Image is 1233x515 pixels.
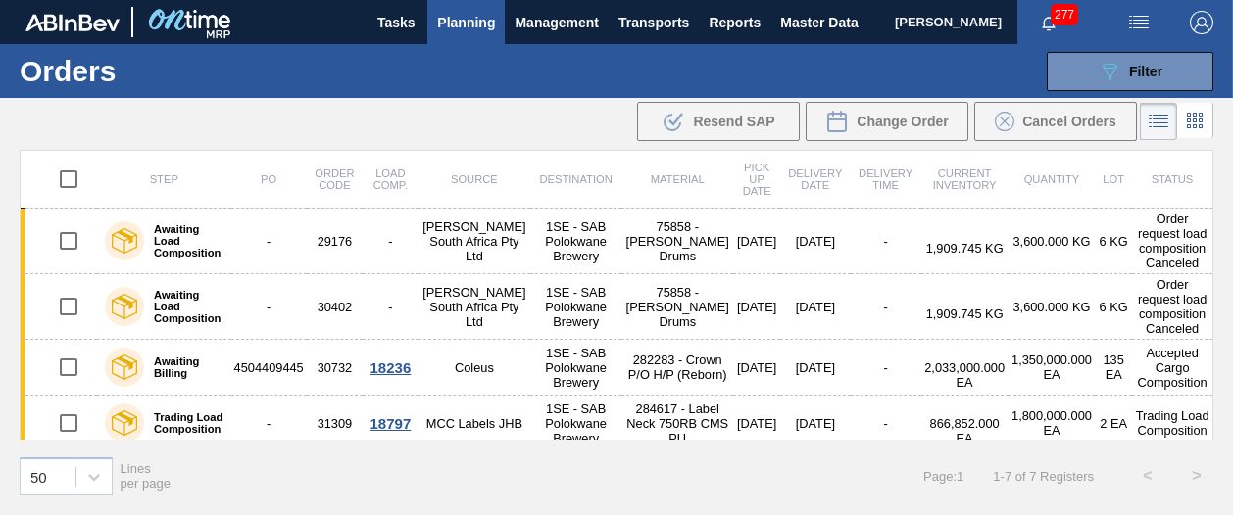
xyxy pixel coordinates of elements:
[419,396,530,451] td: MCC Labels JHB
[930,416,1000,445] span: 866,852.000 EA
[993,469,1094,484] span: 1 - 7 of 7 Registers
[373,167,408,191] span: Load Comp.
[924,360,1005,390] span: 2,033,000.000 EA
[515,11,599,34] span: Management
[857,114,948,129] span: Change Order
[651,173,705,185] span: Material
[21,396,1213,451] a: Trading Load Composition-31309MCC Labels JHB1SE - SAB Polokwane Brewery284617 - Label Neck 750RB ...
[315,167,354,191] span: Order Code
[121,461,172,491] span: Lines per page
[1095,274,1132,340] td: 6 KG
[30,468,47,485] div: 50
[933,167,997,191] span: Current inventory
[451,173,498,185] span: Source
[1095,396,1132,451] td: 2 EA
[1095,209,1132,274] td: 6 KG
[1123,451,1172,500] button: <
[539,173,612,185] span: Destination
[1022,114,1116,129] span: Cancel Orders
[1095,340,1132,396] td: 135 EA
[366,415,416,432] div: 18797
[733,209,780,274] td: [DATE]
[693,114,774,129] span: Resend SAP
[231,209,307,274] td: -
[1140,103,1177,140] div: List Vision
[144,411,223,435] label: Trading Load Composition
[851,340,921,396] td: -
[1009,396,1095,451] td: 1,800,000.000 EA
[307,396,363,451] td: 31309
[363,209,419,274] td: -
[530,396,621,451] td: 1SE - SAB Polokwane Brewery
[1132,274,1212,340] td: Order request load composition Canceled
[926,241,1004,256] span: 1,909.745 KG
[307,209,363,274] td: 29176
[780,396,851,451] td: [DATE]
[21,274,1213,340] a: Awaiting Load Composition-30402-[PERSON_NAME] South Africa Pty Ltd1SE - SAB Polokwane Brewery7585...
[1103,173,1124,185] span: Lot
[1177,103,1213,140] div: Card Vision
[709,11,761,34] span: Reports
[618,11,689,34] span: Transports
[1132,396,1212,451] td: Trading Load Composition
[1017,9,1080,36] button: Notifications
[419,340,530,396] td: Coleus
[1172,451,1221,500] button: >
[780,340,851,396] td: [DATE]
[621,396,733,451] td: 284617 - Label Neck 750RB CMS PU
[21,209,1213,274] a: Awaiting Load Composition-29176-[PERSON_NAME] South Africa Pty Ltd1SE - SAB Polokwane Brewery7585...
[150,173,178,185] span: Step
[621,274,733,340] td: 75858 - [PERSON_NAME] Drums
[1009,274,1095,340] td: 3,600.000 KG
[806,102,968,141] div: Change Order
[851,209,921,274] td: -
[1127,11,1151,34] img: userActions
[1129,64,1162,79] span: Filter
[788,167,842,191] span: Delivery Date
[21,340,1213,396] a: Awaiting Billing450440944530732Coleus1SE - SAB Polokwane Brewery282283 - Crown P/O H/P (Reborn)[D...
[1024,173,1080,185] span: Quantity
[733,396,780,451] td: [DATE]
[1152,173,1193,185] span: Status
[530,209,621,274] td: 1SE - SAB Polokwane Brewery
[144,355,223,379] label: Awaiting Billing
[923,469,963,484] span: Page : 1
[144,289,223,324] label: Awaiting Load Composition
[637,102,800,141] div: Resend SAP
[733,274,780,340] td: [DATE]
[926,306,1004,321] span: 1,909.745 KG
[733,340,780,396] td: [DATE]
[25,14,120,31] img: TNhmsLtSVTkK8tSr43FrP2fwEKptu5GPRR3wAAAABJRU5ErkJggg==
[780,274,851,340] td: [DATE]
[530,340,621,396] td: 1SE - SAB Polokwane Brewery
[974,102,1137,141] div: Cancel Orders in Bulk
[363,274,419,340] td: -
[366,359,416,376] div: 18236
[374,11,418,34] span: Tasks
[530,274,621,340] td: 1SE - SAB Polokwane Brewery
[1051,4,1078,25] span: 277
[1132,209,1212,274] td: Order request load composition Canceled
[231,396,307,451] td: -
[1047,52,1213,91] button: Filter
[231,274,307,340] td: -
[621,340,733,396] td: 282283 - Crown P/O H/P (Reborn)
[780,209,851,274] td: [DATE]
[859,167,912,191] span: Delivery Time
[1009,209,1095,274] td: 3,600.000 KG
[307,274,363,340] td: 30402
[419,274,530,340] td: [PERSON_NAME] South Africa Pty Ltd
[743,162,771,197] span: Pick up Date
[974,102,1137,141] button: Cancel Orders
[1009,340,1095,396] td: 1,350,000.000 EA
[437,11,495,34] span: Planning
[851,396,921,451] td: -
[1190,11,1213,34] img: Logout
[261,173,276,185] span: PO
[1132,340,1212,396] td: Accepted Cargo Composition
[851,274,921,340] td: -
[419,209,530,274] td: [PERSON_NAME] South Africa Pty Ltd
[307,340,363,396] td: 30732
